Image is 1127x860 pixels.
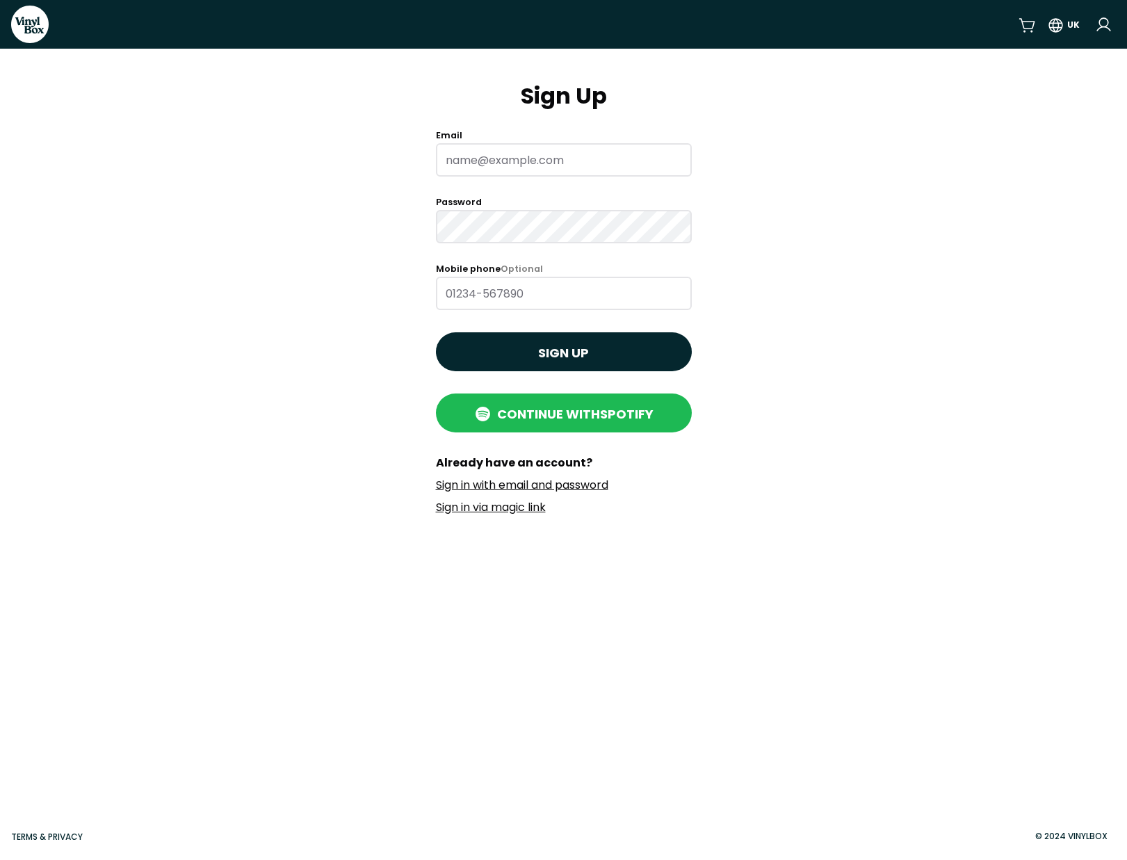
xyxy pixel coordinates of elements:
button: Continue withSpotify [436,394,692,432]
a: Terms & Privacy [11,831,83,843]
label: Mobile phone [436,263,543,275]
span: Continue with Spotify [497,405,654,423]
label: Email [436,129,462,141]
span: Optional [501,263,543,275]
label: Password [436,196,482,208]
span: Sign up [538,343,589,362]
input: 01234-567890 [436,277,692,310]
div: © 2024 VinylBox [1027,830,1116,843]
h4: Sign Up [436,82,692,110]
p: Already have an account? [436,455,692,471]
div: UK [1067,19,1080,31]
input: name@example.com [436,143,692,177]
button: UK [1047,12,1080,37]
button: Sign up [436,332,692,371]
a: Sign in with email and password [436,477,608,493]
a: Sign in via magic link [436,499,546,515]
